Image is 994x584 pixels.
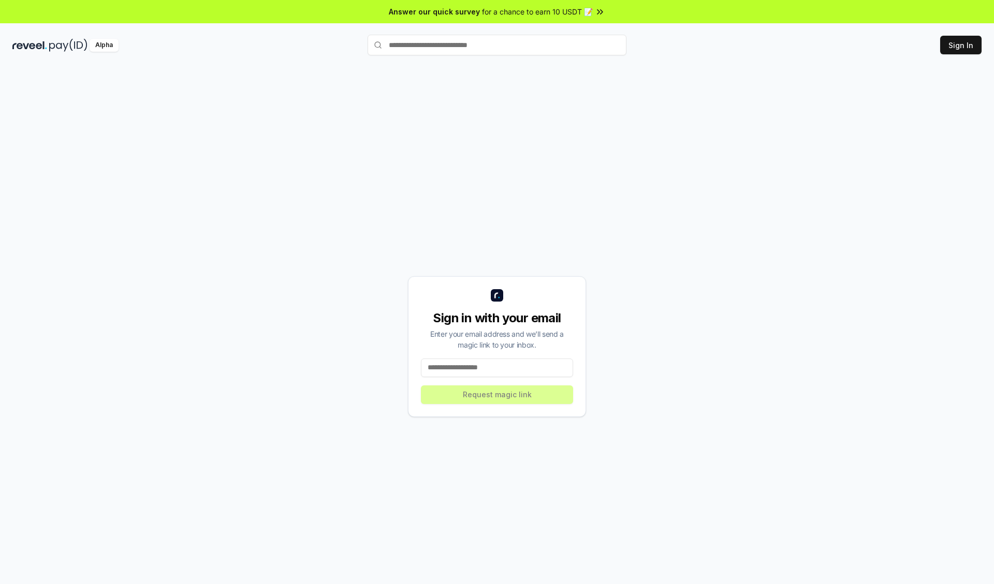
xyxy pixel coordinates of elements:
div: Enter your email address and we’ll send a magic link to your inbox. [421,328,573,350]
span: for a chance to earn 10 USDT 📝 [482,6,593,17]
div: Alpha [90,39,119,52]
img: pay_id [49,39,87,52]
img: logo_small [491,289,503,302]
img: reveel_dark [12,39,47,52]
div: Sign in with your email [421,310,573,326]
button: Sign In [940,36,982,54]
span: Answer our quick survey [389,6,480,17]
